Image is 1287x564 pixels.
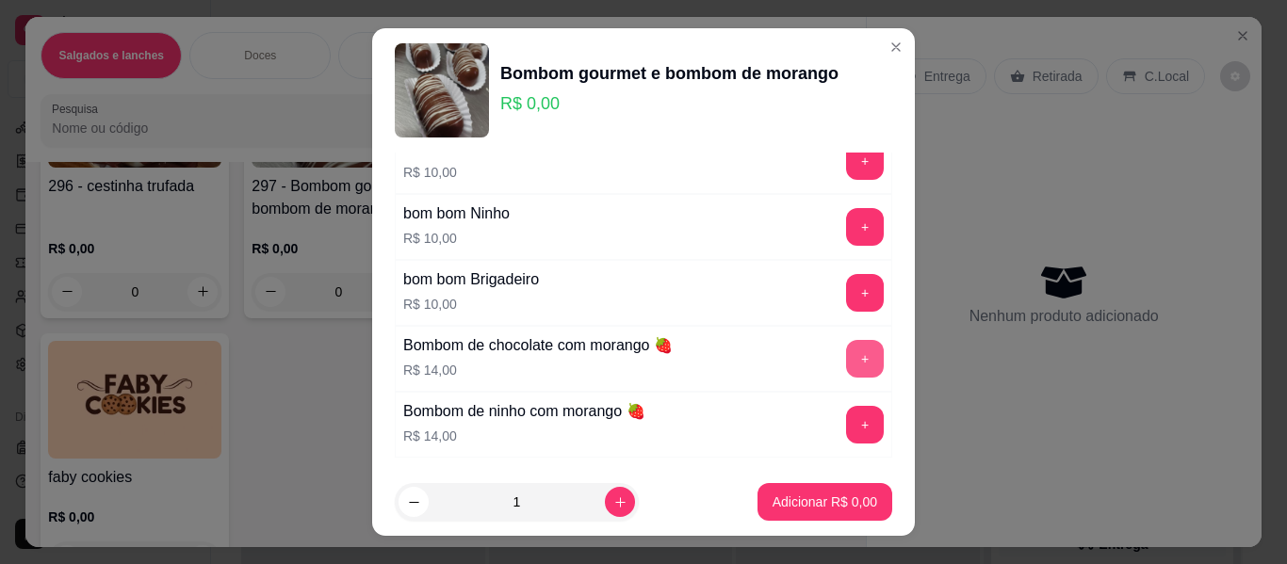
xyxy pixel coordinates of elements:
[846,340,884,378] button: add
[846,406,884,443] button: add
[605,487,635,517] button: increase-product-quantity
[403,163,523,182] p: R$ 10,00
[846,274,884,312] button: add
[403,361,673,379] p: R$ 14,00
[403,202,510,225] div: bom bom Ninho
[403,400,645,423] div: Bombom de ninho com morango 🍓
[403,334,673,357] div: Bombom de chocolate com morango 🍓
[846,142,884,180] button: add
[399,487,429,517] button: decrease-product-quantity
[881,32,911,62] button: Close
[846,208,884,246] button: add
[500,60,839,87] div: Bombom gourmet e bombom de morango
[773,492,877,511] p: Adicionar R$ 0,00
[500,90,839,117] p: R$ 0,00
[403,295,539,314] p: R$ 10,00
[758,483,892,521] button: Adicionar R$ 0,00
[403,229,510,248] p: R$ 10,00
[395,43,489,137] img: product-image
[403,427,645,445] p: R$ 14,00
[403,268,539,291] div: bom bom Brigadeiro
